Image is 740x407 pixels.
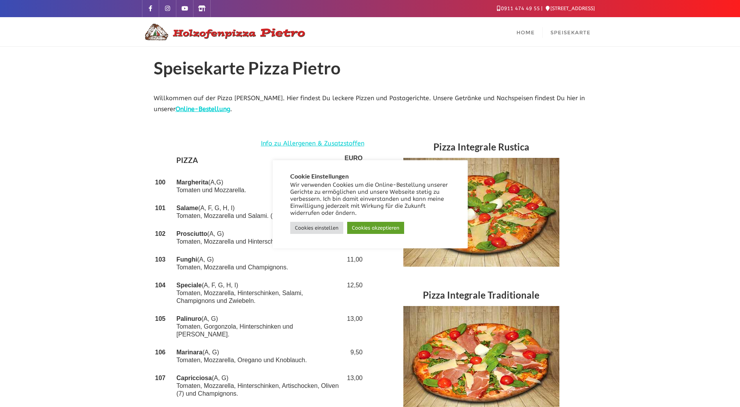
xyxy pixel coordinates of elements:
[176,230,207,237] strong: Prosciutto
[516,29,535,35] span: Home
[175,251,343,276] td: (A, G) Tomaten, Mozzarella und Champignons.
[176,315,201,322] strong: Palinuro
[343,343,364,369] td: 9,50
[290,173,450,180] h5: Cookie Einstellungen
[155,205,166,211] strong: 101
[175,310,343,343] td: (A, G) Tomaten, Gorgonzola, Hinterschinken und [PERSON_NAME].
[154,58,587,81] h1: Speisekarte Pizza Pietro
[546,5,595,11] a: [STREET_ADDRESS]
[176,154,341,168] h4: PIZZA
[176,179,208,186] strong: Margherita
[176,205,198,211] strong: Salame
[344,155,362,161] strong: EURO
[176,256,197,263] strong: Funghi
[175,276,343,310] td: (A, F, G, H, I) Tomaten, Mozzarella, Hinterschinken, Salami, Champignons und Zwiebeln.
[376,138,587,158] h3: Pizza Integrale Rustica
[176,282,202,288] strong: Speciale
[290,222,343,234] a: Cookies einstellen
[376,286,587,306] h3: Pizza Integrale Traditionale
[550,29,591,35] span: Speisekarte
[155,282,166,288] strong: 104
[497,5,540,11] a: 0911 474 49 55
[155,375,166,381] strong: 107
[175,199,343,225] td: (A, F, G, H, I) Tomaten, Mozzarella und Salami. (4, 5, 6)
[176,349,202,356] strong: Marinara
[343,251,364,276] td: 11,00
[175,369,343,403] td: (A, G) Tomaten, Mozzarella, Hinterschinken, Artischocken, Oliven (7) und Champignons.
[155,230,166,237] strong: 102
[509,17,543,46] a: Home
[176,375,212,381] strong: Capricciosa
[155,256,166,263] strong: 103
[155,315,166,322] strong: 105
[261,138,364,149] a: Info zu Allergenen & Zusatzstoffen
[176,105,230,113] a: Online-Bestellung
[155,349,166,356] strong: 106
[175,173,343,199] td: (A,G) Tomaten und Mozzarella.
[343,369,364,403] td: 13,00
[290,182,450,217] div: Wir verwenden Cookies um die Online-Bestellung unserer Gerichte zu ermöglichen und unsere Webseit...
[343,276,364,310] td: 12,50
[142,23,306,41] img: Logo
[347,222,404,234] a: Cookies akzeptieren
[543,17,598,46] a: Speisekarte
[343,310,364,343] td: 13,00
[403,158,559,267] img: Speisekarte - Pizza Integrale Rustica
[175,343,343,369] td: (A, G) Tomaten, Mozzarella, Oregano und Knoblauch.
[154,93,587,115] p: Willkommen auf der Pizza [PERSON_NAME]. Hier findest Du leckere Pizzen und Pastagerichte. Unsere ...
[175,225,343,251] td: (A, G) Tomaten, Mozzarella und Hinterschinken.
[155,179,166,186] strong: 100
